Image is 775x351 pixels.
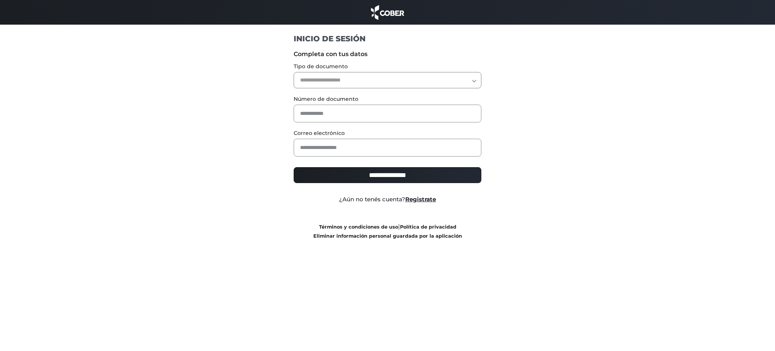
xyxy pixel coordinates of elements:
div: | [288,222,487,240]
a: Eliminar información personal guardada por la aplicación [313,233,462,239]
a: Política de privacidad [400,224,456,230]
h1: INICIO DE SESIÓN [294,34,482,44]
img: cober_marca.png [369,4,406,21]
a: Términos y condiciones de uso [319,224,398,230]
a: Registrate [405,196,436,203]
label: Completa con tus datos [294,50,482,59]
label: Correo electrónico [294,129,482,137]
label: Número de documento [294,95,482,103]
div: ¿Aún no tenés cuenta? [288,195,487,204]
label: Tipo de documento [294,63,482,71]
